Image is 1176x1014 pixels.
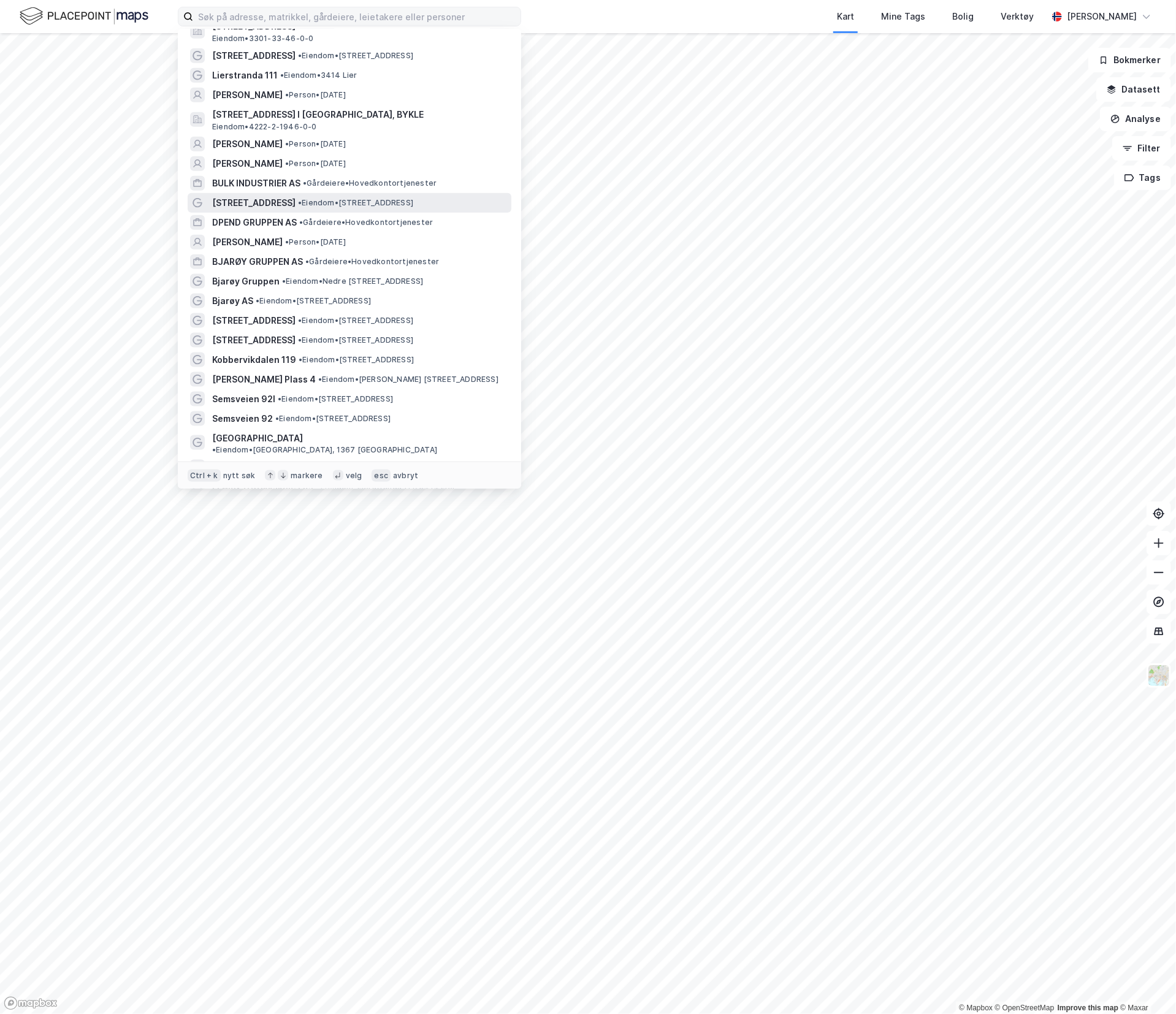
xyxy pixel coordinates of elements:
[1100,107,1171,131] button: Analyse
[1067,9,1137,24] div: [PERSON_NAME]
[212,196,296,210] span: [STREET_ADDRESS]
[278,394,393,404] span: Eiendom • [STREET_ADDRESS]
[212,107,506,122] span: [STREET_ADDRESS] I [GEOGRAPHIC_DATA], BYKLE
[285,139,289,148] span: •
[298,335,302,345] span: •
[1115,955,1176,1014] iframe: Chat Widget
[952,9,974,24] div: Bolig
[212,294,253,308] span: Bjarøy AS
[837,9,854,24] div: Kart
[285,90,289,99] span: •
[223,470,256,480] div: nytt søk
[188,469,221,481] div: Ctrl + k
[1088,48,1171,72] button: Bokmerker
[193,7,521,26] input: Søk på adresse, matrikkel, gårdeiere, leietakere eller personer
[372,469,391,481] div: esc
[212,353,296,367] span: Kobbervikdalen 119
[305,257,439,267] span: Gårdeiere • Hovedkontortjenester
[256,296,259,305] span: •
[1147,664,1170,687] img: Z
[298,51,413,61] span: Eiendom • [STREET_ADDRESS]
[212,137,283,151] span: [PERSON_NAME]
[298,316,413,326] span: Eiendom • [STREET_ADDRESS]
[959,1004,993,1012] a: Mapbox
[299,218,433,227] span: Gårdeiere • Hovedkontortjenester
[299,355,302,364] span: •
[212,88,283,102] span: [PERSON_NAME]
[299,355,414,365] span: Eiendom • [STREET_ADDRESS]
[1001,9,1034,24] div: Verktøy
[299,218,303,227] span: •
[212,445,437,455] span: Eiendom • [GEOGRAPHIC_DATA], 1367 [GEOGRAPHIC_DATA]
[212,235,283,250] span: [PERSON_NAME]
[275,414,391,424] span: Eiendom • [STREET_ADDRESS]
[1096,77,1171,102] button: Datasett
[1115,955,1176,1014] div: Kontrollprogram for chat
[212,254,303,269] span: BJARØY GRUPPEN AS
[282,276,286,286] span: •
[291,470,323,480] div: markere
[285,237,346,247] span: Person • [DATE]
[280,71,357,80] span: Eiendom • 3414 Lier
[1114,166,1171,190] button: Tags
[212,68,278,83] span: Lierstranda 111
[212,122,317,132] span: Eiendom • 4222-2-1946-0-0
[280,71,284,80] span: •
[212,176,300,191] span: BULK INDUSTRIER AS
[4,996,58,1010] a: Mapbox homepage
[212,215,297,230] span: DPEND GRUPPEN AS
[212,392,275,406] span: Semsveien 92I
[298,335,413,345] span: Eiendom • [STREET_ADDRESS]
[20,6,148,27] img: logo.f888ab2527a4732fd821a326f86c7f29.svg
[212,274,280,289] span: Bjarøy Gruppen
[1112,136,1171,161] button: Filter
[212,445,216,454] span: •
[212,372,316,387] span: [PERSON_NAME] Plass 4
[212,460,284,475] span: Orica Norway AS
[212,34,313,44] span: Eiendom • 3301-33-46-0-0
[346,470,362,480] div: velg
[298,198,413,208] span: Eiendom • [STREET_ADDRESS]
[298,51,302,60] span: •
[256,296,371,306] span: Eiendom • [STREET_ADDRESS]
[212,156,283,171] span: [PERSON_NAME]
[298,198,302,207] span: •
[995,1004,1055,1012] a: OpenStreetMap
[393,470,418,480] div: avbryt
[305,257,309,266] span: •
[298,316,302,325] span: •
[212,411,273,426] span: Semsveien 92
[318,375,322,384] span: •
[303,178,307,188] span: •
[212,313,296,328] span: [STREET_ADDRESS]
[285,159,289,168] span: •
[285,159,346,169] span: Person • [DATE]
[881,9,925,24] div: Mine Tags
[212,333,296,348] span: [STREET_ADDRESS]
[285,90,346,100] span: Person • [DATE]
[212,48,296,63] span: [STREET_ADDRESS]
[285,237,289,246] span: •
[318,375,498,384] span: Eiendom • [PERSON_NAME] [STREET_ADDRESS]
[303,178,437,188] span: Gårdeiere • Hovedkontortjenester
[212,431,303,446] span: [GEOGRAPHIC_DATA]
[1058,1004,1118,1012] a: Improve this map
[282,276,423,286] span: Eiendom • Nedre [STREET_ADDRESS]
[275,414,279,423] span: •
[278,394,281,403] span: •
[285,139,346,149] span: Person • [DATE]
